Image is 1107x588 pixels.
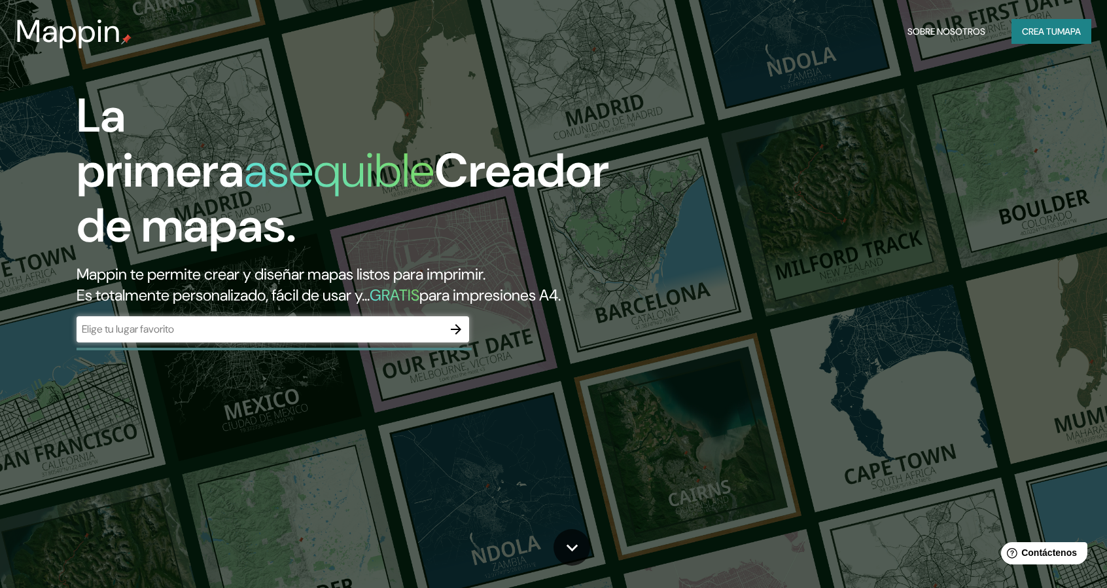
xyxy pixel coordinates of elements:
[77,140,609,256] font: Creador de mapas.
[77,322,443,337] input: Elige tu lugar favorito
[907,26,985,37] font: Sobre nosotros
[77,85,244,201] font: La primera
[77,264,485,284] font: Mappin te permite crear y diseñar mapas listos para imprimir.
[991,537,1093,574] iframe: Lanzador de widgets de ayuda
[419,285,561,305] font: para impresiones A4.
[1022,26,1057,37] font: Crea tu
[121,34,132,45] img: pin de mapeo
[244,140,434,201] font: asequible
[370,285,419,305] font: GRATIS
[77,285,370,305] font: Es totalmente personalizado, fácil de usar y...
[1011,19,1091,44] button: Crea tumapa
[16,10,121,52] font: Mappin
[902,19,991,44] button: Sobre nosotros
[1057,26,1081,37] font: mapa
